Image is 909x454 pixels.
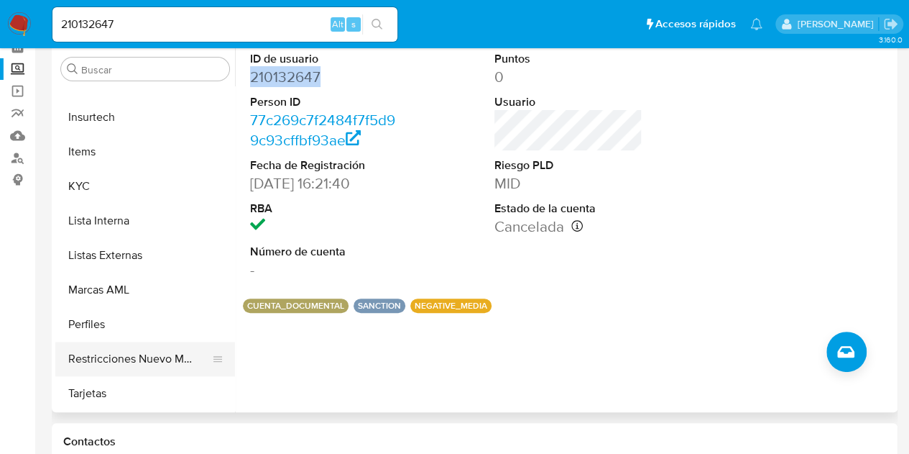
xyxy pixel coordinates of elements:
[250,201,399,217] dt: RBA
[494,94,643,110] dt: Usuario
[250,67,399,87] dd: 210132647
[55,135,235,169] button: Items
[55,204,235,238] button: Lista Interna
[55,100,235,135] button: Insurtech
[494,217,643,237] dd: Cancelada
[250,94,399,110] dt: Person ID
[332,17,343,31] span: Alt
[351,17,356,31] span: s
[55,169,235,204] button: KYC
[797,17,878,31] p: marcela.perdomo@mercadolibre.com.co
[494,51,643,67] dt: Puntos
[494,158,643,173] dt: Riesgo PLD
[63,435,886,449] h1: Contactos
[55,307,235,342] button: Perfiles
[362,14,392,35] button: search-icon
[55,342,223,376] button: Restricciones Nuevo Mundo
[52,15,397,34] input: Buscar usuario o caso...
[878,34,902,45] span: 3.160.0
[55,273,235,307] button: Marcas AML
[55,238,235,273] button: Listas Externas
[55,376,235,411] button: Tarjetas
[250,158,399,173] dt: Fecha de Registración
[494,67,643,87] dd: 0
[67,63,78,75] button: Buscar
[883,17,898,32] a: Salir
[655,17,736,32] span: Accesos rápidos
[250,173,399,194] dd: [DATE] 16:21:40
[250,260,399,280] dd: -
[81,63,223,76] input: Buscar
[250,244,399,260] dt: Número de cuenta
[250,109,395,150] a: 77c269c7f2484f7f5d99c93cffbf93ae
[750,18,762,30] a: Notificaciones
[494,201,643,217] dt: Estado de la cuenta
[494,173,643,194] dd: MID
[250,51,399,67] dt: ID de usuario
